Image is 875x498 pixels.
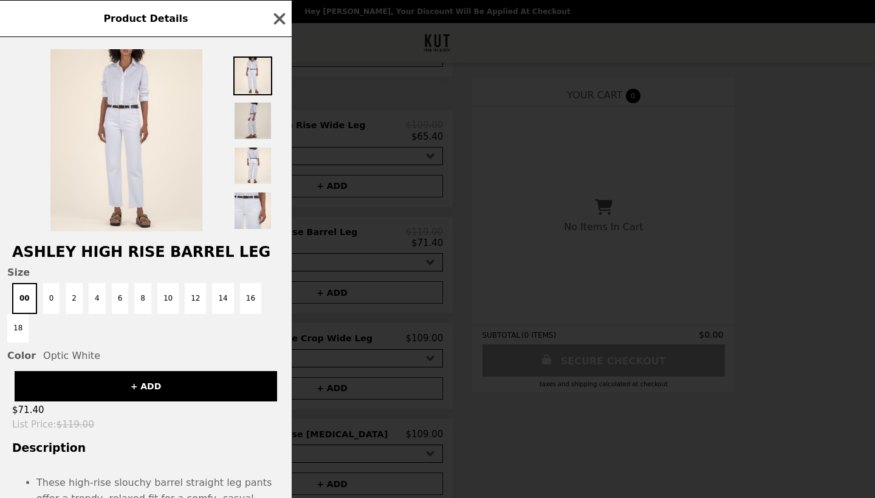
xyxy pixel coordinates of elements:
[112,283,129,314] button: 6
[233,101,272,140] img: Thumbnail 2
[89,283,106,314] button: 4
[7,350,284,361] div: Optic White
[7,267,284,278] span: Size
[7,350,36,361] span: Color
[233,146,272,185] img: Thumbnail 3
[15,371,277,401] button: + ADD
[185,283,206,314] button: 12
[50,49,202,231] img: 00 / Optic White
[134,283,151,314] button: 8
[43,283,60,314] button: 0
[103,13,188,24] span: Product Details
[12,283,37,314] button: 00
[57,419,94,430] span: $119.00
[157,283,179,314] button: 10
[212,283,233,314] button: 14
[233,56,272,95] img: Thumbnail 1
[7,314,29,343] button: 18
[66,283,83,314] button: 2
[240,283,261,314] button: 16
[233,191,272,230] img: Thumbnail 4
